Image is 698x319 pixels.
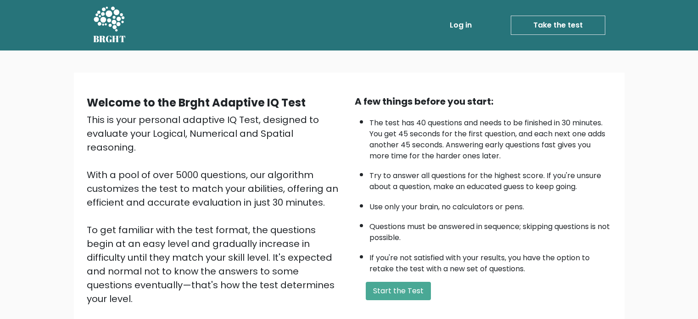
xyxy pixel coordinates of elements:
[93,34,126,45] h5: BRGHT
[355,95,612,108] div: A few things before you start:
[93,4,126,47] a: BRGHT
[369,166,612,192] li: Try to answer all questions for the highest score. If you're unsure about a question, make an edu...
[511,16,605,35] a: Take the test
[446,16,475,34] a: Log in
[369,197,612,213] li: Use only your brain, no calculators or pens.
[366,282,431,300] button: Start the Test
[369,217,612,243] li: Questions must be answered in sequence; skipping questions is not possible.
[369,113,612,162] li: The test has 40 questions and needs to be finished in 30 minutes. You get 45 seconds for the firs...
[369,248,612,274] li: If you're not satisfied with your results, you have the option to retake the test with a new set ...
[87,95,306,110] b: Welcome to the Brght Adaptive IQ Test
